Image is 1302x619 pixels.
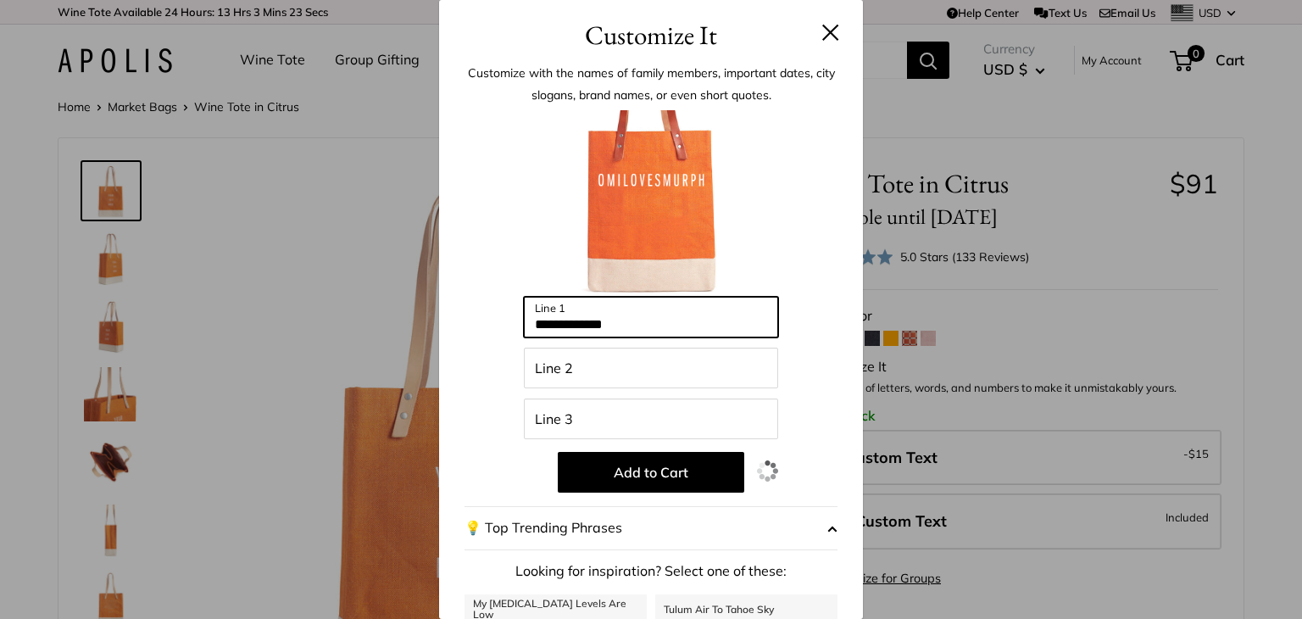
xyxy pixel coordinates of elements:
button: 💡 Top Trending Phrases [465,506,837,550]
p: Customize with the names of family members, important dates, city slogans, brand names, or even s... [465,62,837,106]
img: loading.gif [757,460,778,482]
iframe: Sign Up via Text for Offers [14,555,181,605]
p: Looking for inspiration? Select one of these: [465,559,837,584]
img: customizer-prod [558,110,744,297]
h3: Customize It [465,15,837,55]
button: Add to Cart [558,452,744,493]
